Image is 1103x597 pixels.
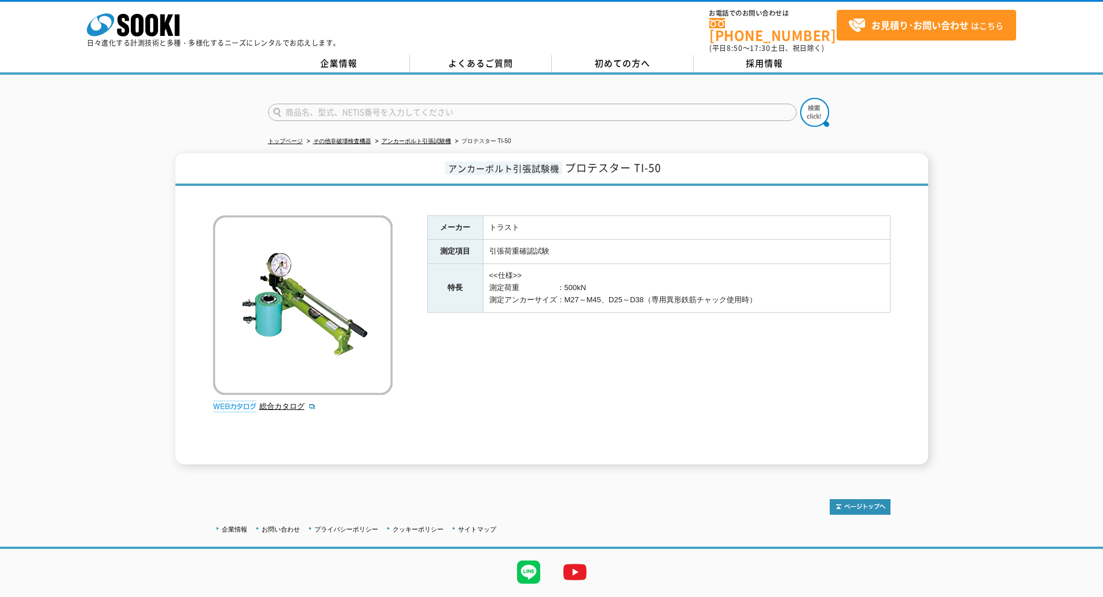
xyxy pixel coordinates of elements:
[505,549,552,595] img: LINE
[483,215,890,240] td: トラスト
[453,135,511,148] li: プロテスター TI-50
[427,215,483,240] th: メーカー
[727,43,743,53] span: 8:50
[709,18,837,42] a: [PHONE_NUMBER]
[393,526,444,533] a: クッキーポリシー
[709,10,837,17] span: お電話でのお問い合わせは
[87,39,340,46] p: 日々進化する計測技術と多種・多様化するニーズにレンタルでお応えします。
[750,43,771,53] span: 17:30
[268,55,410,72] a: 企業情報
[552,55,694,72] a: 初めての方へ
[709,43,824,53] span: (平日 ～ 土日、祝日除く)
[259,402,316,411] a: 総合カタログ
[483,240,890,264] td: 引張荷重確認試験
[800,98,829,127] img: btn_search.png
[871,18,969,32] strong: お見積り･お問い合わせ
[552,549,598,595] img: YouTube
[427,240,483,264] th: 測定項目
[213,401,256,412] img: webカタログ
[222,526,247,533] a: 企業情報
[837,10,1016,41] a: お見積り･お問い合わせはこちら
[694,55,836,72] a: 採用情報
[830,499,891,515] img: トップページへ
[213,215,393,395] img: プロテスター TI-50
[595,57,650,69] span: 初めての方へ
[268,138,303,144] a: トップページ
[565,160,661,175] span: プロテスター TI-50
[458,526,496,533] a: サイトマップ
[268,104,797,121] input: 商品名、型式、NETIS番号を入力してください
[314,526,378,533] a: プライバシーポリシー
[483,264,890,312] td: <<仕様>> 測定荷重 ：500kN 測定アンカーサイズ：M27～M45、D25～D38（専用異形鉄筋チャック使用時）
[445,162,562,175] span: アンカーボルト引張試験機
[427,264,483,312] th: 特長
[382,138,451,144] a: アンカーボルト引張試験機
[410,55,552,72] a: よくあるご質問
[262,526,300,533] a: お問い合わせ
[313,138,371,144] a: その他非破壊検査機器
[848,17,1003,34] span: はこちら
